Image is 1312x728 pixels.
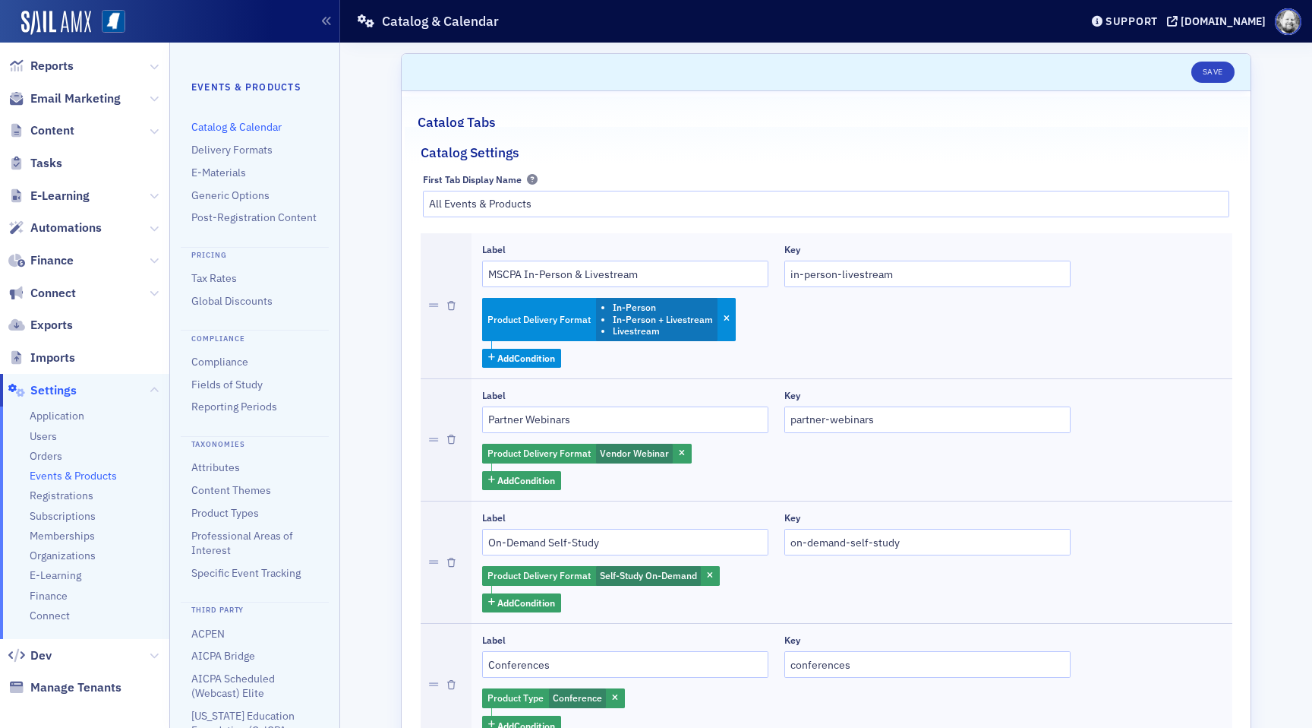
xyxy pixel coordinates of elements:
[8,90,121,107] a: Email Marketing
[30,679,121,696] span: Manage Tenants
[191,566,301,580] a: Specific Event Tracking
[30,449,62,464] span: Orders
[8,220,102,236] a: Automations
[8,58,74,74] a: Reports
[191,294,273,308] a: Global Discounts
[8,317,73,334] a: Exports
[30,589,68,603] a: Finance
[482,566,720,586] div: Self-Study On-Demand
[600,447,669,459] span: Vendor Webinar
[613,302,713,313] li: In-Person
[191,483,271,497] a: Content Themes
[30,647,52,664] span: Dev
[181,602,329,616] h4: Third Party
[784,390,800,401] div: Key
[30,188,90,204] span: E-Learning
[191,461,240,474] a: Attributes
[191,188,270,202] a: Generic Options
[784,512,800,524] div: Key
[1181,14,1266,28] div: [DOMAIN_NAME]
[8,382,77,399] a: Settings
[191,506,259,520] a: Product Types
[191,355,248,369] a: Compliance
[30,529,95,543] span: Memberships
[191,529,293,557] a: Professional Areas of Interest
[181,330,329,344] h4: Compliance
[497,473,555,487] span: Add Condition
[784,244,800,255] div: Key
[784,635,800,646] div: Key
[102,10,125,33] img: SailAMX
[487,447,591,459] span: Product Delivery Format
[487,313,591,325] span: Product Delivery Format
[30,122,74,139] span: Content
[191,649,255,663] a: AICPA Bridge
[191,672,275,700] a: AICPA Scheduled (Webcast) Elite
[191,80,318,93] h4: Events & Products
[497,596,555,609] span: Add Condition
[482,349,562,368] button: AddCondition
[8,188,90,204] a: E-Learning
[30,549,96,563] a: Organizations
[1167,16,1271,27] button: [DOMAIN_NAME]
[421,143,519,163] h2: Catalog Settings
[30,155,62,172] span: Tasks
[487,569,591,581] span: Product Delivery Format
[8,122,74,139] a: Content
[8,647,52,664] a: Dev
[181,247,329,261] h4: Pricing
[191,120,282,134] a: Catalog & Calendar
[382,12,499,30] h1: Catalog & Calendar
[482,444,692,464] div: Vendor Webinar
[30,90,121,107] span: Email Marketing
[30,469,117,483] span: Events & Products
[497,351,555,365] span: Add Condition
[21,11,91,35] img: SailAMX
[30,317,73,334] span: Exports
[91,10,125,36] a: View Homepage
[30,285,76,302] span: Connect
[191,166,246,179] a: E-Materials
[30,609,70,623] a: Connect
[482,688,625,708] div: Conference
[482,471,562,490] button: AddCondition
[482,593,562,612] button: AddCondition
[191,271,237,285] a: Tax Rates
[8,679,121,696] a: Manage Tenants
[191,627,225,641] a: ACPEN
[553,692,602,704] span: Conference
[8,252,74,269] a: Finance
[613,325,713,337] li: Livestream
[30,220,102,236] span: Automations
[482,512,506,524] div: Label
[482,244,506,255] div: Label
[30,58,74,74] span: Reports
[191,210,317,224] a: Post-Registration Content
[30,382,77,399] span: Settings
[30,509,96,524] a: Subscriptions
[30,429,57,444] a: Users
[191,143,273,157] a: Delivery Formats
[613,314,713,325] li: In-Person + Livestream
[181,436,329,451] h4: Taxonomies
[30,409,84,423] a: Application
[8,350,75,366] a: Imports
[30,252,74,269] span: Finance
[482,635,506,646] div: Label
[482,390,506,401] div: Label
[1275,8,1301,35] span: Profile
[418,112,496,132] h2: Catalog Tabs
[600,569,697,581] span: Self-Study On-Demand
[1105,14,1158,28] div: Support
[30,350,75,366] span: Imports
[30,568,81,583] a: E-Learning
[487,692,544,704] span: Product Type
[423,174,522,185] div: First Tab Display Name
